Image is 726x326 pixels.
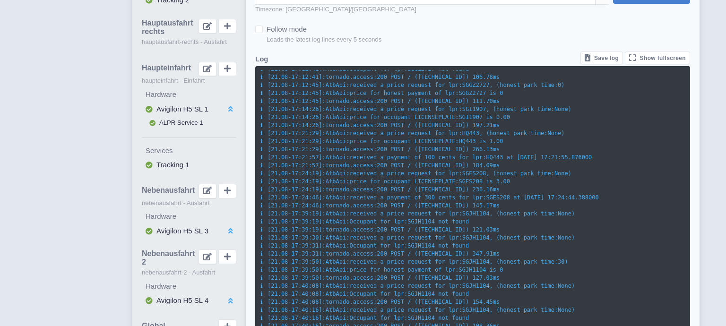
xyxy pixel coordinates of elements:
span: AtbApi:price for honest payment of lpr:SGJH1104 is 0 [326,266,503,273]
span: [21.08-17:21:29]: [260,146,326,153]
span: Show fullscreen [640,55,686,61]
label: Log [255,54,268,65]
span: AtbApi:received a payment of 100 cents for lpr:HQ443 at [DATE] 17:21:55.876000 [326,154,592,161]
span: AtbApi:received a price request for lpr:SGI1907, (honest park time:None) [326,106,571,112]
span: [21.08-17:24:46]: [260,202,326,209]
button: Avigilon H5 SL 4 [142,293,236,308]
span: [21.08-17:14:26]: [260,106,326,112]
span: [21.08-17:39:50]: [260,258,326,265]
span: tornado.access:200 POST / ([TECHNICAL_ID]) 111.70ms [326,98,500,104]
span: [21.08-17:39:19]: [260,210,326,217]
span: AtbApi:Occupant for lpr:SGJH1104 not found [326,242,469,249]
span: [21.08-17:24:19]: [260,186,326,193]
span: [21.08-17:40:16]: [260,315,326,321]
span: Avigilon H5 SL 3 [156,227,208,235]
label: Hardware [146,211,236,222]
span: [21.08-17:24:46]: [260,194,326,201]
span: [21.08-17:21:57]: [260,162,326,169]
span: AtbApi:received a price request for lpr:SGJH1104, (honest park time:None) [326,210,575,217]
button: Avigilon H5 SL 3 [142,224,236,239]
span: [21.08-17:39:30]: [260,234,326,241]
small: haupteinfahrt - Einfahrt [142,76,236,86]
span: tornado.access:200 POST / ([TECHNICAL_ID]) 266.13ms [326,146,500,153]
span: Nebenausfahrt [142,186,195,195]
span: [21.08-17:39:50]: [260,266,326,273]
span: Haupteinfahrt [142,64,191,72]
span: tornado.access:200 POST / ([TECHNICAL_ID]) 145.17ms [326,202,500,209]
span: [21.08-17:12:45]: [260,82,326,88]
small: Loads the latest log lines every 5 seconds [267,35,381,44]
small: nebenausfahrt-2 - Ausfahrt [142,268,236,277]
span: [21.08-17:39:19]: [260,218,326,225]
span: tornado.access:200 POST / ([TECHNICAL_ID]) 184.09ms [326,162,500,169]
span: tornado.access:200 POST / ([TECHNICAL_ID]) 236.16ms [326,186,500,193]
span: AtbApi:received a payment of 300 cents for lpr:SGES208 at [DATE] 17:24:44.388000 [326,194,599,201]
span: Save log [594,55,619,61]
span: Tracking 1 [156,161,189,169]
span: [21.08-17:21:29]: [260,130,326,137]
span: Nebenausfahrt 2 [142,249,199,266]
span: [21.08-17:24:19]: [260,178,326,185]
span: [21.08-17:40:16]: [260,307,326,313]
small: Timezone: [GEOGRAPHIC_DATA]/[GEOGRAPHIC_DATA] [255,5,609,14]
span: tornado.access:200 POST / ([TECHNICAL_ID]) 127.03ms [326,275,500,281]
span: tornado.access:200 POST / ([TECHNICAL_ID]) 106.78ms [326,74,500,80]
span: AtbApi:Occupant for lpr:SGJH1104 not found [326,291,469,297]
span: [21.08-17:39:31]: [260,250,326,257]
span: [21.08-17:12:45]: [260,90,326,96]
span: [21.08-17:24:19]: [260,170,326,177]
span: [21.08-17:21:29]: [260,138,326,145]
span: [21.08-17:14:26]: [260,122,326,129]
span: AtbApi:price for occupant LICENSEPLATE:HQ443 is 1.00 [326,138,503,145]
span: [21.08-17:40:08]: [260,291,326,297]
span: tornado.access:200 POST / ([TECHNICAL_ID]) 154.45ms [326,299,500,305]
span: AtbApi:received a price request for lpr:SGGZ2727, (honest park time:0) [326,82,565,88]
span: AtbApi:received a price request for lpr:SGES208, (honest park time:None) [326,170,571,177]
span: ALPR Service 1 [159,119,203,126]
label: Services [146,146,236,156]
label: Hardware [146,281,236,292]
span: Avigilon H5 SL 4 [156,296,208,304]
span: [21.08-17:40:08]: [260,299,326,305]
span: [21.08-17:14:26]: [260,114,326,120]
button: Save log [580,51,623,64]
span: [21.08-17:12:45]: [260,98,326,104]
span: AtbApi:received a price request for lpr:SGJH1104, (honest park time:30) [326,258,568,265]
span: AtbApi:price for honest payment of lpr:SGGZ2727 is 0 [326,90,503,96]
span: tornado.access:200 POST / ([TECHNICAL_ID]) 197.21ms [326,122,500,129]
span: [21.08-17:39:31]: [260,242,326,249]
span: [21.08-17:39:50]: [260,275,326,281]
span: AtbApi:Occupant for lpr:SGJH1104 not found [326,218,469,225]
button: Tracking 1 [142,158,236,172]
button: ALPR Service 1 [142,116,236,129]
span: AtbApi:price for occupant LICENSEPLATE:SGES208 is 3.00 [326,178,510,185]
span: AtbApi:received a price request for lpr:SGJH1104, (honest park time:None) [326,283,575,289]
span: AtbApi:received a price request for lpr:SGJH1104, (honest park time:None) [326,234,575,241]
label: Hardware [146,89,236,100]
small: nebenausfahrt - Ausfahrt [142,198,236,208]
span: AtbApi:received a price request for lpr:HQ443, (honest park time:None) [326,130,565,137]
span: AtbApi:received a price request for lpr:SGJH1104, (honest park time:None) [326,307,575,313]
span: AtbApi:price for occupant LICENSEPLATE:SGI1907 is 0.00 [326,114,510,120]
span: [21.08-17:39:19]: [260,226,326,233]
span: Follow mode [267,25,307,33]
span: Hauptausfahrt rechts [142,19,199,35]
span: [21.08-17:21:57]: [260,154,326,161]
button: Avigilon H5 SL 1 [142,102,236,117]
span: tornado.access:200 POST / ([TECHNICAL_ID]) 347.91ms [326,250,500,257]
small: hauptausfahrt-rechts - Ausfahrt [142,37,236,47]
span: AtbApi:Occupant for lpr:SGJH1104 not found [326,315,469,321]
span: tornado.access:200 POST / ([TECHNICAL_ID]) 121.03ms [326,226,500,233]
span: [21.08-17:40:08]: [260,283,326,289]
span: Avigilon H5 SL 1 [156,105,208,113]
span: [21.08-17:12:41]: [260,74,326,80]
